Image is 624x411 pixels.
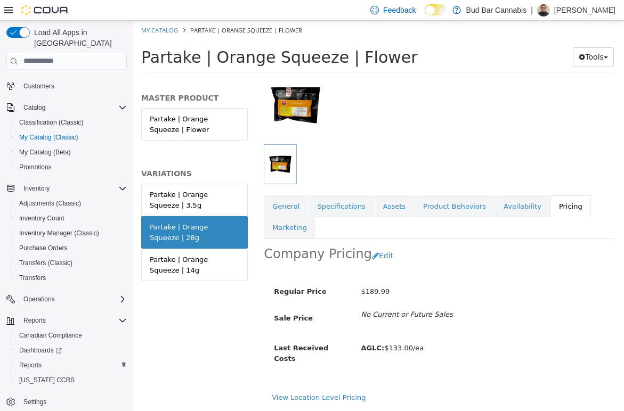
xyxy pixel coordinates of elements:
[19,293,127,306] span: Operations
[19,259,72,267] span: Transfers (Classic)
[228,323,290,331] span: $133.00/ea
[19,244,68,252] span: Purchase Orders
[11,373,131,388] button: [US_STATE] CCRS
[19,314,50,327] button: Reports
[362,175,417,197] a: Availability
[19,376,75,384] span: [US_STATE] CCRS
[228,290,319,298] i: No Current or Future Sales
[19,274,46,282] span: Transfers
[2,292,131,307] button: Operations
[131,175,175,197] a: General
[15,227,103,240] a: Inventory Manager (Classic)
[15,161,127,174] span: Promotions
[11,160,131,175] button: Promotions
[2,394,131,409] button: Settings
[23,103,45,112] span: Catalog
[537,4,550,17] div: Matthew J
[141,293,180,301] span: Sale Price
[228,267,256,275] span: $189.99
[19,331,82,340] span: Canadian Compliance
[383,5,416,15] span: Feedback
[11,343,131,358] a: Dashboards
[15,212,69,225] a: Inventory Count
[15,146,127,159] span: My Catalog (Beta)
[23,295,55,303] span: Operations
[554,4,615,17] p: [PERSON_NAME]
[11,328,131,343] button: Canadian Compliance
[11,241,131,256] button: Purchase Orders
[8,148,115,158] h5: VARIATIONS
[19,214,64,223] span: Inventory Count
[15,131,83,144] a: My Catalog (Classic)
[19,118,84,127] span: Classification (Classic)
[19,101,127,114] span: Catalog
[19,396,51,408] a: Settings
[15,374,79,387] a: [US_STATE] CCRS
[19,182,127,195] span: Inventory
[11,211,131,226] button: Inventory Count
[15,197,85,210] a: Adjustments (Classic)
[17,201,106,222] div: Partake | Orange Squeeze | 28g
[11,358,131,373] button: Reports
[466,4,527,17] p: Bud Bar Cannabis
[15,359,46,372] a: Reports
[15,359,127,372] span: Reports
[141,323,195,342] span: Last Received Costs
[139,373,232,381] a: View Location Level Pricing
[19,395,127,408] span: Settings
[15,212,127,225] span: Inventory Count
[417,175,458,197] a: Pricing
[19,314,127,327] span: Reports
[15,197,127,210] span: Adjustments (Classic)
[15,257,127,269] span: Transfers (Classic)
[15,161,56,174] a: Promotions
[228,323,251,331] b: AGLC:
[19,79,127,93] span: Customers
[531,4,533,17] p: |
[131,225,239,242] h2: Company Pricing
[2,181,131,196] button: Inventory
[30,27,127,48] span: Load All Apps in [GEOGRAPHIC_DATA]
[8,27,285,46] span: Partake | Orange Squeeze | Flower
[15,242,127,254] span: Purchase Orders
[15,272,50,284] a: Transfers
[19,182,54,195] button: Inventory
[8,72,115,82] h5: MASTER PRODUCT
[19,229,99,237] span: Inventory Manager (Classic)
[17,169,106,190] div: Partake | Orange Squeeze | 3.5g
[175,175,240,197] a: Specifications
[19,163,52,171] span: Promotions
[11,130,131,145] button: My Catalog (Classic)
[19,148,71,157] span: My Catalog (Beta)
[17,234,106,254] div: Partake | Orange Squeeze | 14g
[131,196,182,218] a: Marketing
[57,5,169,13] span: Partake | Orange Squeeze | Flower
[11,115,131,130] button: Classification (Classic)
[11,145,131,160] button: My Catalog (Beta)
[2,313,131,328] button: Reports
[281,175,361,197] a: Product Behaviors
[8,5,45,13] a: My Catalog
[15,257,77,269] a: Transfers (Classic)
[2,78,131,94] button: Customers
[15,374,127,387] span: Washington CCRS
[15,116,88,129] a: Classification (Classic)
[19,133,78,142] span: My Catalog (Classic)
[11,196,131,211] button: Adjustments (Classic)
[15,272,127,284] span: Transfers
[15,146,75,159] a: My Catalog (Beta)
[440,27,481,46] button: Tools
[15,242,72,254] a: Purchase Orders
[131,44,195,124] img: 150
[15,227,127,240] span: Inventory Manager (Classic)
[19,346,62,355] span: Dashboards
[19,101,50,114] button: Catalog
[15,116,127,129] span: Classification (Classic)
[19,293,59,306] button: Operations
[8,87,115,120] a: Partake | Orange Squeeze | Flower
[2,100,131,115] button: Catalog
[15,131,127,144] span: My Catalog (Classic)
[19,199,81,208] span: Adjustments (Classic)
[15,329,86,342] a: Canadian Compliance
